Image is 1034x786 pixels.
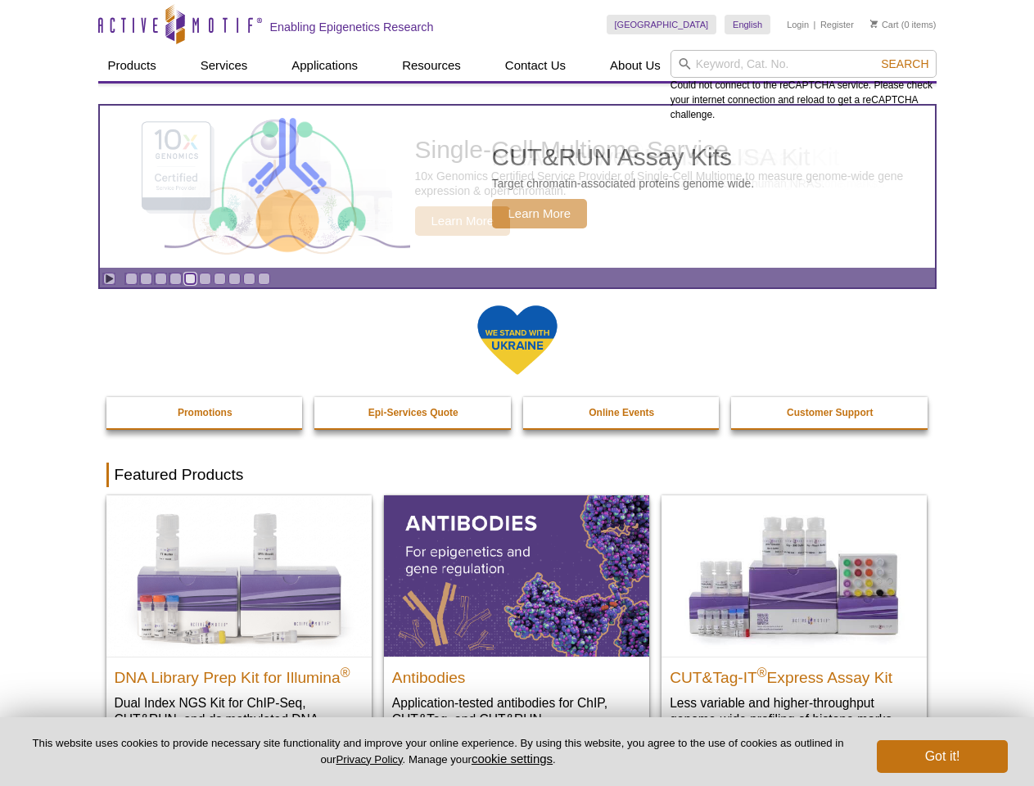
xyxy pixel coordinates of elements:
[670,694,919,728] p: Less variable and higher-throughput genome-wide profiling of histone marks​.
[523,397,721,428] a: Online Events
[725,15,770,34] a: English
[881,57,928,70] span: Search
[106,397,305,428] a: Promotions
[169,273,182,285] a: Go to slide 4
[199,273,211,285] a: Go to slide 6
[165,112,410,262] img: CUT&RUN Assay Kits
[757,665,767,679] sup: ®
[115,694,363,744] p: Dual Index NGS Kit for ChIP-Seq, CUT&RUN, and ds methylated DNA assays.
[243,273,255,285] a: Go to slide 9
[228,273,241,285] a: Go to slide 8
[392,50,471,81] a: Resources
[392,662,641,686] h2: Antibodies
[100,106,935,268] article: CUT&RUN Assay Kits
[787,407,873,418] strong: Customer Support
[341,665,350,679] sup: ®
[731,397,929,428] a: Customer Support
[384,495,649,743] a: All Antibodies Antibodies Application-tested antibodies for ChIP, CUT&Tag, and CUT&RUN.
[661,495,927,743] a: CUT&Tag-IT® Express Assay Kit CUT&Tag-IT®Express Assay Kit Less variable and higher-throughput ge...
[98,50,166,81] a: Products
[870,20,878,28] img: Your Cart
[661,495,927,656] img: CUT&Tag-IT® Express Assay Kit
[472,752,553,766] button: cookie settings
[671,50,937,78] input: Keyword, Cat. No.
[336,753,402,766] a: Privacy Policy
[600,50,671,81] a: About Us
[492,199,588,228] span: Learn More
[607,15,717,34] a: [GEOGRAPHIC_DATA]
[100,106,935,268] a: CUT&RUN Assay Kits CUT&RUN Assay Kits Target chromatin-associated proteins genome wide. Learn More
[26,736,850,767] p: This website uses cookies to provide necessary site functionality and improve your online experie...
[384,495,649,656] img: All Antibodies
[106,463,928,487] h2: Featured Products
[495,50,576,81] a: Contact Us
[670,662,919,686] h2: CUT&Tag-IT Express Assay Kit
[476,304,558,377] img: We Stand With Ukraine
[877,740,1008,773] button: Got it!
[155,273,167,285] a: Go to slide 3
[178,407,233,418] strong: Promotions
[184,273,196,285] a: Go to slide 5
[671,50,937,122] div: Could not connect to the reCAPTCHA service. Please check your internet connection and reload to g...
[368,407,458,418] strong: Epi-Services Quote
[492,176,755,191] p: Target chromatin-associated proteins genome wide.
[115,662,363,686] h2: DNA Library Prep Kit for Illumina
[492,145,755,169] h2: CUT&RUN Assay Kits
[125,273,138,285] a: Go to slide 1
[106,495,372,656] img: DNA Library Prep Kit for Illumina
[106,495,372,760] a: DNA Library Prep Kit for Illumina DNA Library Prep Kit for Illumina® Dual Index NGS Kit for ChIP-...
[103,273,115,285] a: Toggle autoplay
[589,407,654,418] strong: Online Events
[191,50,258,81] a: Services
[814,15,816,34] li: |
[870,15,937,34] li: (0 items)
[787,19,809,30] a: Login
[870,19,899,30] a: Cart
[258,273,270,285] a: Go to slide 10
[140,273,152,285] a: Go to slide 2
[392,694,641,728] p: Application-tested antibodies for ChIP, CUT&Tag, and CUT&RUN.
[270,20,434,34] h2: Enabling Epigenetics Research
[820,19,854,30] a: Register
[314,397,512,428] a: Epi-Services Quote
[214,273,226,285] a: Go to slide 7
[282,50,368,81] a: Applications
[876,56,933,71] button: Search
